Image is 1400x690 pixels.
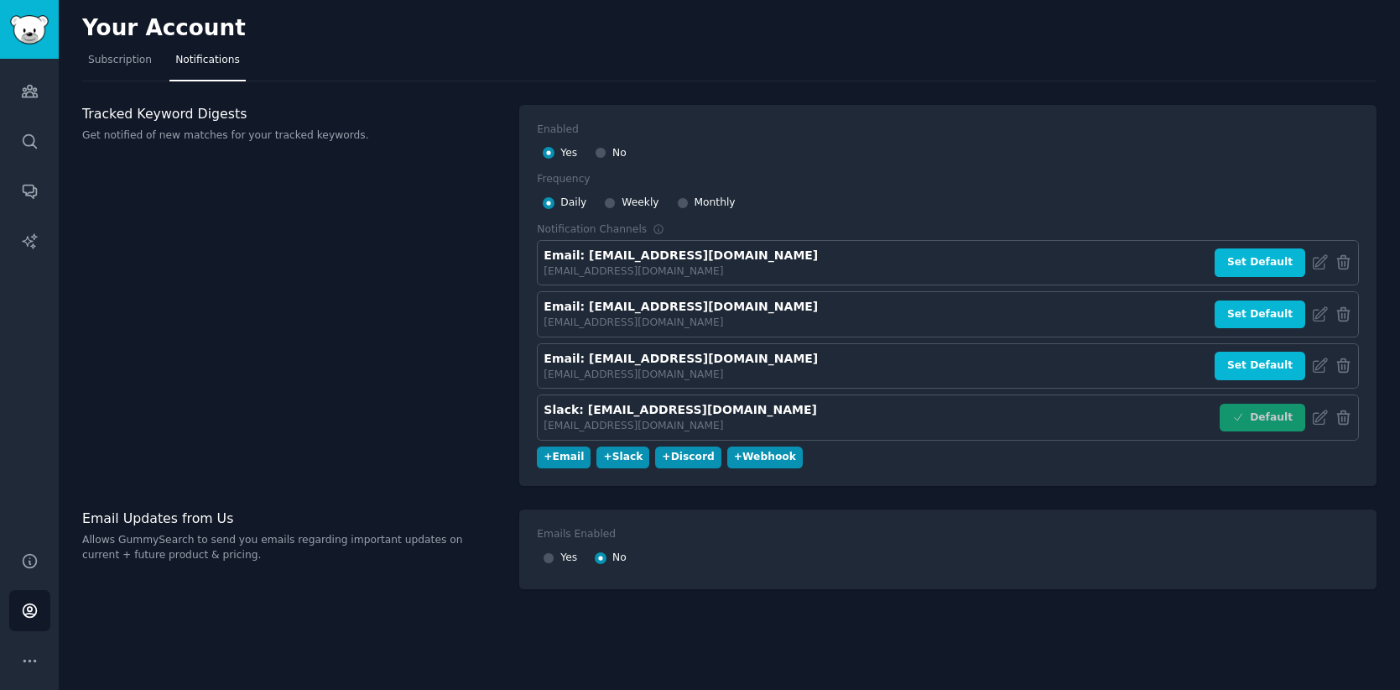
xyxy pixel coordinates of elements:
span: Notifications [175,53,240,68]
button: +Discord [655,447,721,469]
div: + Webhook [734,450,796,465]
button: Set Default [1215,301,1305,329]
button: +Slack [596,447,649,469]
div: Notification Channels [537,222,664,238]
a: Notifications [169,47,246,81]
button: Set Default [1215,352,1305,380]
div: [EMAIL_ADDRESS][DOMAIN_NAME] [544,264,818,280]
div: Email: [EMAIL_ADDRESS][DOMAIN_NAME] [544,350,818,368]
div: + Email [544,450,584,465]
div: Email: [EMAIL_ADDRESS][DOMAIN_NAME] [544,298,818,316]
span: Monthly [695,196,736,211]
div: Frequency [537,172,590,187]
span: Weekly [622,196,658,211]
h2: Your Account [82,15,246,42]
div: [EMAIL_ADDRESS][DOMAIN_NAME] [544,316,818,331]
p: Get notified of new matches for your tracked keywords. [82,128,502,144]
div: [EMAIL_ADDRESS][DOMAIN_NAME] [544,419,817,434]
div: + Slack [603,450,643,465]
span: Yes [560,146,577,161]
div: Slack: [EMAIL_ADDRESS][DOMAIN_NAME] [544,401,817,419]
h3: Tracked Keyword Digests [82,105,502,123]
span: Yes [560,551,577,566]
div: + Discord [662,450,714,465]
button: +Webhook [727,447,803,469]
a: Subscription [82,47,158,81]
div: Emails Enabled [537,527,616,542]
span: No [612,146,627,161]
div: Enabled [537,123,579,138]
button: +Email [537,447,591,469]
div: Email: [EMAIL_ADDRESS][DOMAIN_NAME] [544,247,818,264]
button: Set Default [1215,248,1305,277]
span: Subscription [88,53,152,68]
span: No [612,551,627,566]
h3: Email Updates from Us [82,510,502,527]
span: Daily [560,196,586,211]
img: GummySearch logo [10,15,49,44]
div: [EMAIL_ADDRESS][DOMAIN_NAME] [544,368,818,383]
p: Allows GummySearch to send you emails regarding important updates on current + future product & p... [82,533,502,562]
